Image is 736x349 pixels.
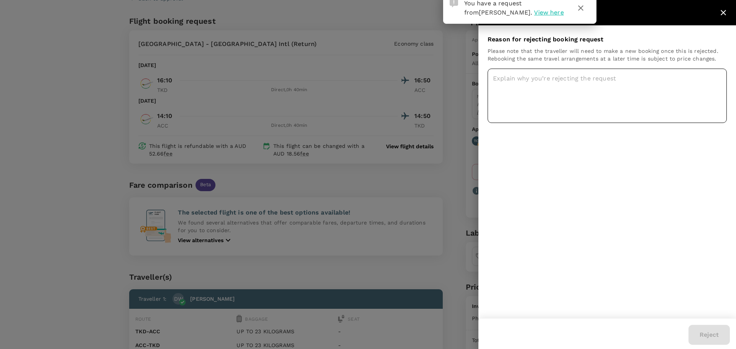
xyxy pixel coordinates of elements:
[488,35,727,44] p: Reason for rejecting booking request
[488,47,727,62] p: Please note that the traveller will need to make a new booking once this is rejected. Rebooking t...
[485,7,717,18] div: Rejecting request
[534,9,563,16] span: View here
[479,9,531,16] span: [PERSON_NAME]
[717,6,730,19] button: close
